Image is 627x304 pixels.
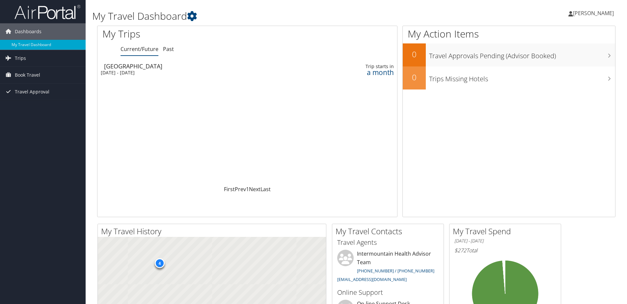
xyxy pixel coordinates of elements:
a: 1 [246,186,249,193]
h3: Online Support [337,288,439,297]
a: Prev [235,186,246,193]
div: 4 [154,258,164,268]
h2: My Travel Contacts [336,226,444,237]
div: a month [325,69,394,75]
span: $272 [454,247,466,254]
h2: My Travel Spend [453,226,561,237]
span: Book Travel [15,67,40,83]
a: Next [249,186,260,193]
a: 0Travel Approvals Pending (Advisor Booked) [403,43,615,66]
h2: My Travel History [101,226,326,237]
a: [PERSON_NAME] [568,3,620,23]
span: [PERSON_NAME] [573,10,614,17]
a: [PHONE_NUMBER] / [PHONE_NUMBER] [357,268,434,274]
a: First [224,186,235,193]
h6: [DATE] - [DATE] [454,238,556,244]
img: airportal-logo.png [14,4,80,20]
div: [GEOGRAPHIC_DATA] [104,63,286,69]
span: Dashboards [15,23,41,40]
div: [DATE] - [DATE] [101,70,283,76]
a: Last [260,186,271,193]
span: Trips [15,50,26,66]
h2: 0 [403,72,426,83]
h3: Travel Agents [337,238,439,247]
h3: Travel Approvals Pending (Advisor Booked) [429,48,615,61]
h2: 0 [403,49,426,60]
h1: My Travel Dashboard [92,9,444,23]
h3: Trips Missing Hotels [429,71,615,84]
h1: My Action Items [403,27,615,41]
a: 0Trips Missing Hotels [403,66,615,89]
a: Current/Future [121,45,158,53]
div: Trip starts in [325,63,394,69]
a: Past [163,45,174,53]
a: [EMAIL_ADDRESS][DOMAIN_NAME] [337,276,407,282]
h1: My Trips [102,27,267,41]
span: Travel Approval [15,84,49,100]
h6: Total [454,247,556,254]
li: Intermountain Health Advisor Team [334,250,442,285]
